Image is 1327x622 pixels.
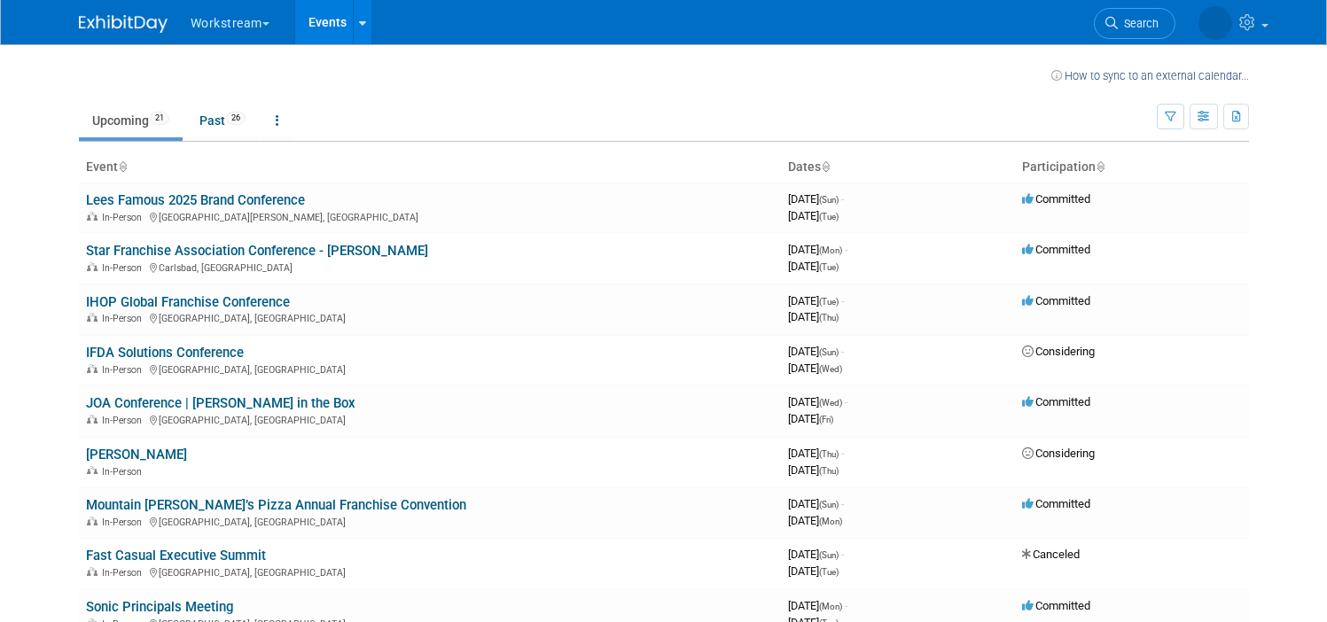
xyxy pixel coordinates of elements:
a: Lees Famous 2025 Brand Conference [86,192,305,208]
span: - [845,395,847,408]
span: - [841,345,844,358]
span: (Fri) [819,415,833,424]
div: [GEOGRAPHIC_DATA], [GEOGRAPHIC_DATA] [86,514,774,528]
img: In-Person Event [87,313,98,322]
span: (Thu) [819,449,839,459]
span: (Mon) [819,602,842,611]
img: In-Person Event [87,415,98,424]
span: (Mon) [819,517,842,526]
span: (Thu) [819,313,839,323]
span: (Thu) [819,466,839,476]
span: [DATE] [788,564,839,578]
div: Carlsbad, [GEOGRAPHIC_DATA] [86,260,774,274]
a: IFDA Solutions Conference [86,345,244,361]
div: [GEOGRAPHIC_DATA], [GEOGRAPHIC_DATA] [86,362,774,376]
span: In-Person [102,567,147,579]
span: Canceled [1022,548,1080,561]
span: [DATE] [788,310,839,323]
a: How to sync to an external calendar... [1051,69,1249,82]
span: Committed [1022,497,1090,510]
img: In-Person Event [87,567,98,576]
span: [DATE] [788,395,847,408]
span: [DATE] [788,514,842,527]
span: - [841,192,844,206]
span: (Tue) [819,212,839,222]
span: - [845,599,847,612]
span: - [841,447,844,460]
span: In-Person [102,415,147,426]
span: In-Person [102,517,147,528]
span: [DATE] [788,497,844,510]
span: [DATE] [788,447,844,460]
img: In-Person Event [87,466,98,475]
img: ExhibitDay [79,15,168,33]
a: Sort by Start Date [821,159,830,174]
th: Participation [1015,152,1249,183]
img: Josh Smith [1198,6,1232,40]
span: [DATE] [788,192,844,206]
span: In-Person [102,262,147,274]
span: - [841,497,844,510]
span: (Sun) [819,500,839,509]
span: (Sun) [819,347,839,357]
span: 26 [226,112,246,125]
span: [DATE] [788,260,839,273]
span: (Tue) [819,567,839,577]
span: - [841,294,844,307]
img: In-Person Event [87,517,98,525]
span: 21 [150,112,169,125]
span: [DATE] [788,294,844,307]
span: In-Person [102,313,147,324]
span: (Tue) [819,262,839,272]
span: Committed [1022,243,1090,256]
div: [GEOGRAPHIC_DATA], [GEOGRAPHIC_DATA] [86,564,774,579]
th: Dates [781,152,1015,183]
img: In-Person Event [87,212,98,221]
span: [DATE] [788,599,847,612]
a: Fast Casual Executive Summit [86,548,266,564]
th: Event [79,152,781,183]
img: In-Person Event [87,364,98,373]
span: [DATE] [788,463,839,477]
span: Search [1118,17,1159,30]
span: - [841,548,844,561]
a: Star Franchise Association Conference - [PERSON_NAME] [86,243,428,259]
span: (Wed) [819,364,842,374]
a: Search [1094,8,1175,39]
a: IHOP Global Franchise Conference [86,294,290,310]
a: [PERSON_NAME] [86,447,187,463]
span: Considering [1022,447,1095,460]
span: [DATE] [788,412,833,425]
span: [DATE] [788,209,839,222]
div: [GEOGRAPHIC_DATA][PERSON_NAME], [GEOGRAPHIC_DATA] [86,209,774,223]
span: Committed [1022,192,1090,206]
span: [DATE] [788,243,847,256]
span: In-Person [102,364,147,376]
span: - [845,243,847,256]
span: (Sun) [819,550,839,560]
span: Committed [1022,599,1090,612]
span: In-Person [102,212,147,223]
span: (Wed) [819,398,842,408]
img: In-Person Event [87,262,98,271]
a: Mountain [PERSON_NAME]’s Pizza Annual Franchise Convention [86,497,466,513]
a: Sonic Principals Meeting [86,599,233,615]
span: (Mon) [819,245,842,255]
span: (Sun) [819,195,839,205]
a: Sort by Event Name [118,159,127,174]
span: Considering [1022,345,1095,358]
a: Past26 [186,104,259,137]
a: Sort by Participation Type [1096,159,1105,174]
span: In-Person [102,466,147,478]
span: [DATE] [788,362,842,375]
span: [DATE] [788,548,844,561]
span: Committed [1022,395,1090,408]
a: JOA Conference | [PERSON_NAME] in the Box [86,395,355,411]
div: [GEOGRAPHIC_DATA], [GEOGRAPHIC_DATA] [86,412,774,426]
a: Upcoming21 [79,104,183,137]
span: (Tue) [819,297,839,307]
div: [GEOGRAPHIC_DATA], [GEOGRAPHIC_DATA] [86,310,774,324]
span: Committed [1022,294,1090,307]
span: [DATE] [788,345,844,358]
